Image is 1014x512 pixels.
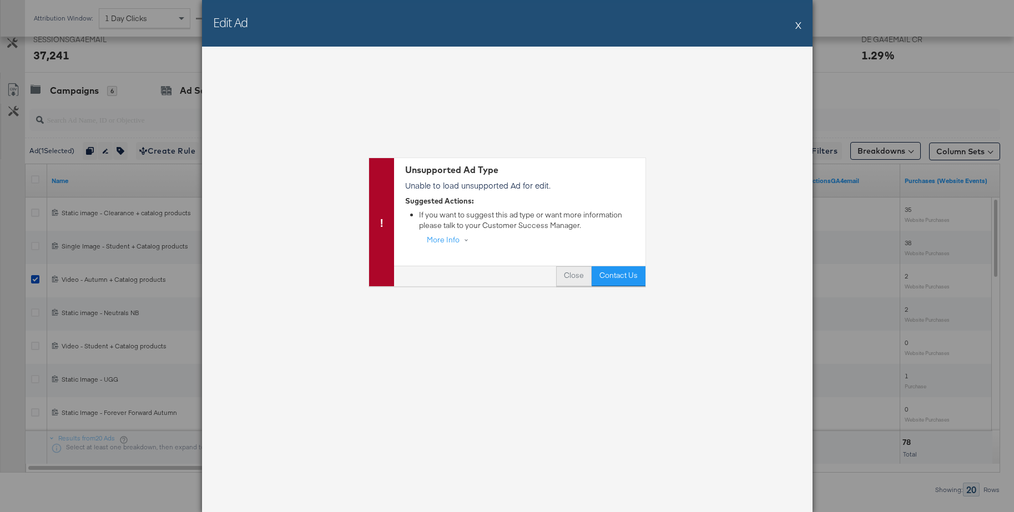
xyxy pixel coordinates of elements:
[405,196,640,206] div: Suggested Actions:
[405,164,640,176] div: Unsupported Ad Type
[213,14,248,31] h2: Edit Ad
[419,231,481,251] button: More Info
[419,210,640,255] li: If you want to suggest this ad type or want more information please talk to your Customer Success...
[405,180,640,191] p: Unable to load unsupported Ad for edit.
[795,14,801,36] button: X
[556,266,592,286] button: Close
[592,266,645,286] button: Contact Us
